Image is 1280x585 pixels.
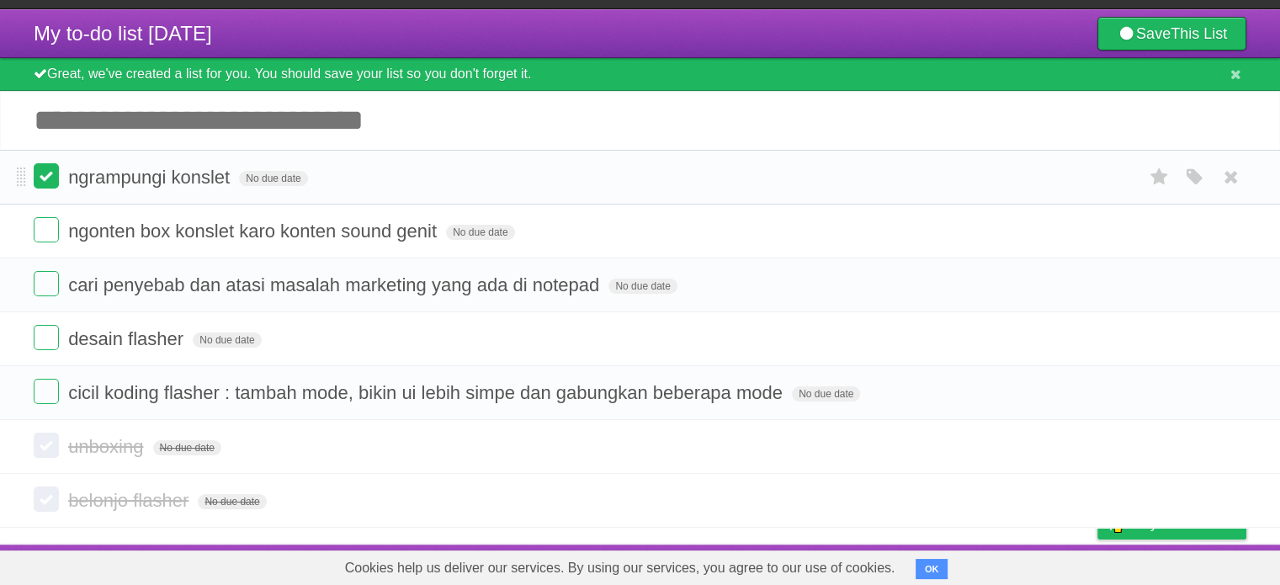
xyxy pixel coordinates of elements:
label: Done [34,433,59,458]
span: No due date [153,440,221,455]
label: Done [34,379,59,404]
a: Developers [929,549,997,581]
label: Done [34,487,59,512]
span: No due date [446,225,514,240]
a: SaveThis List [1097,17,1246,51]
span: No due date [198,494,266,509]
label: Star task [1144,163,1176,191]
span: cicil koding flasher : tambah mode, bikin ui lebih simpe dan gabungkan beberapa mode [68,382,787,403]
label: Done [34,325,59,350]
a: Privacy [1076,549,1119,581]
a: About [874,549,909,581]
span: No due date [792,386,860,402]
span: My to-do list [DATE] [34,22,212,45]
a: Terms [1018,549,1055,581]
label: Done [34,217,59,242]
span: No due date [193,332,261,348]
span: Buy me a coffee [1133,509,1238,539]
b: This List [1171,25,1227,42]
span: No due date [608,279,677,294]
span: cari penyebab dan atasi masalah marketing yang ada di notepad [68,274,603,295]
span: No due date [239,171,307,186]
span: ngrampungi konslet [68,167,234,188]
span: Cookies help us deliver our services. By using our services, you agree to our use of cookies. [328,551,912,585]
label: Done [34,271,59,296]
a: Suggest a feature [1140,549,1246,581]
span: belonjo flasher [68,490,193,511]
button: OK [916,559,948,579]
label: Done [34,163,59,189]
span: desain flasher [68,328,188,349]
span: unboxing [68,436,147,457]
span: ngonten box konslet karo konten sound genit [68,221,441,242]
